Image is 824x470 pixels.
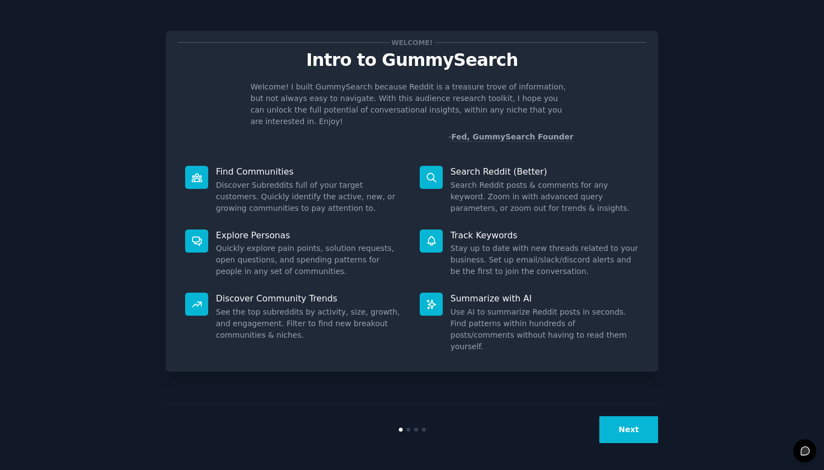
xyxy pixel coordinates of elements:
p: Find Communities [216,166,404,177]
p: Intro to GummySearch [177,51,647,70]
dd: Discover Subreddits full of your target customers. Quickly identify the active, new, or growing c... [216,180,404,214]
button: Next [599,416,658,443]
span: Welcome! [389,37,435,48]
p: Explore Personas [216,230,404,241]
a: Fed, GummySearch Founder [451,132,574,142]
dd: Stay up to date with new threads related to your business. Set up email/slack/discord alerts and ... [450,243,639,277]
div: - [448,131,574,143]
dd: See the top subreddits by activity, size, growth, and engagement. Filter to find new breakout com... [216,306,404,341]
p: Track Keywords [450,230,639,241]
p: Welcome! I built GummySearch because Reddit is a treasure trove of information, but not always ea... [250,81,574,127]
p: Summarize with AI [450,293,639,304]
dd: Use AI to summarize Reddit posts in seconds. Find patterns within hundreds of posts/comments with... [450,306,639,352]
p: Search Reddit (Better) [450,166,639,177]
dd: Quickly explore pain points, solution requests, open questions, and spending patterns for people ... [216,243,404,277]
dd: Search Reddit posts & comments for any keyword. Zoom in with advanced query parameters, or zoom o... [450,180,639,214]
p: Discover Community Trends [216,293,404,304]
